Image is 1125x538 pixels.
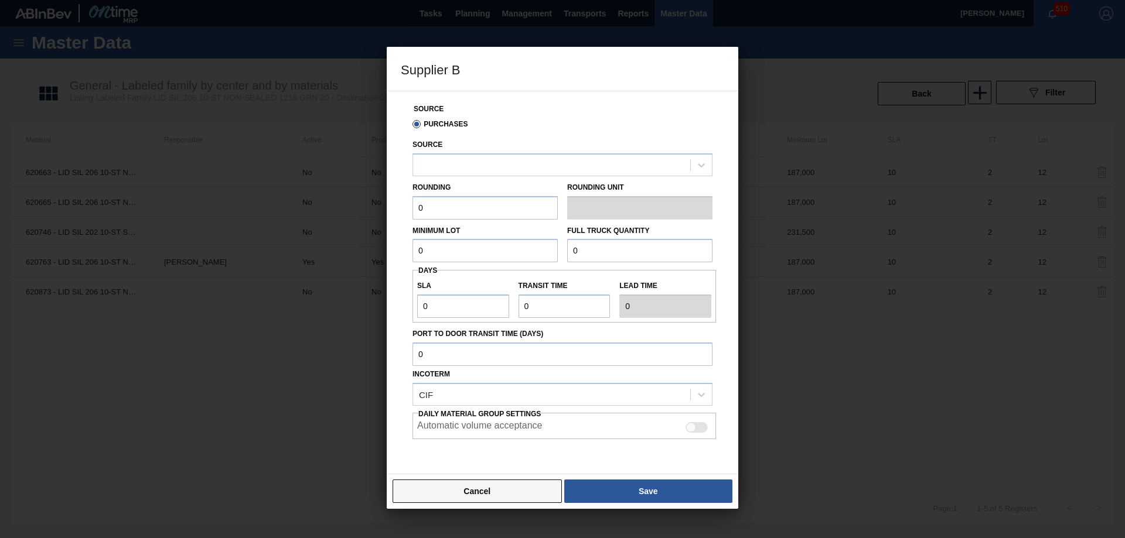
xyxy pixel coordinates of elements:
[567,179,712,196] label: Rounding Unit
[412,227,460,235] label: Minimum Lot
[393,479,562,503] button: Cancel
[412,406,712,440] div: This setting enables the automatic creation of load composition on the supplier side if the order...
[419,389,433,399] div: CIF
[417,420,542,434] label: Automatic volume acceptance
[387,47,738,91] h3: Supplier B
[412,183,451,191] label: Rounding
[418,410,541,418] span: Daily Material Group Settings
[417,277,509,294] label: SLA
[412,141,442,149] label: Source
[412,120,468,128] label: Purchases
[412,325,712,342] label: Port to Door Transit Time (days)
[519,277,611,294] label: Transit time
[564,479,732,503] button: Save
[414,105,444,113] label: Source
[412,370,450,378] label: Incoterm
[567,227,649,235] label: Full Truck Quantity
[418,266,437,275] span: Days
[619,277,711,294] label: Lead time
